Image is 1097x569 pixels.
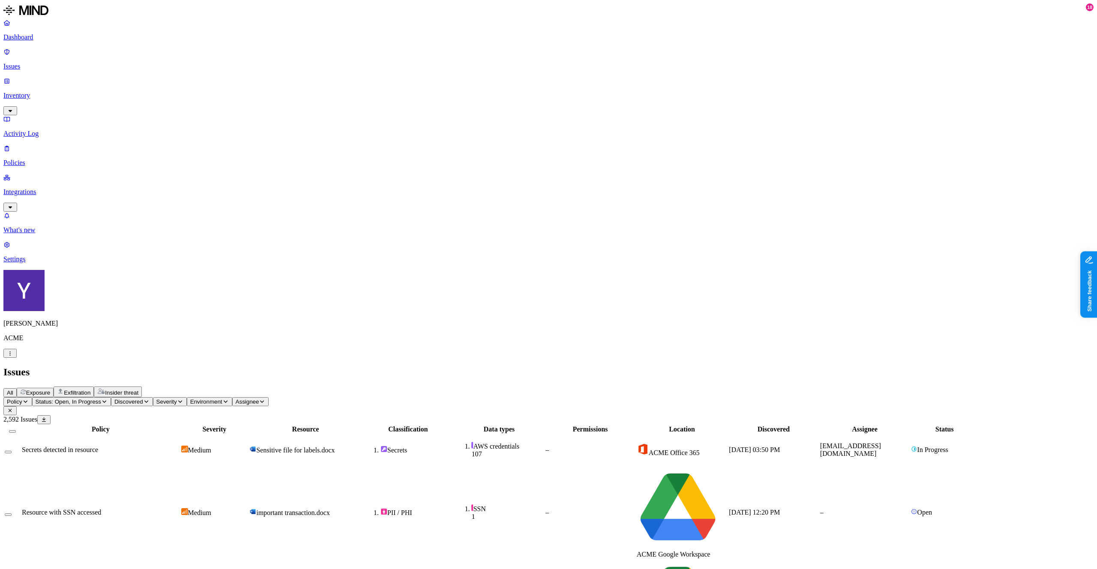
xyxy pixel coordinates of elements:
p: Inventory [3,92,1094,99]
span: Policy [7,398,22,405]
img: status-in-progress.svg [911,446,917,452]
span: [DATE] 03:50 PM [729,446,780,453]
p: ACME [3,334,1094,342]
a: Activity Log [3,115,1094,138]
button: Select row [5,451,12,453]
span: – [546,509,549,516]
button: Select row [5,513,12,516]
img: microsoft-word.svg [249,508,256,515]
div: Status [911,425,978,433]
img: secret-line.svg [471,442,473,449]
p: Integrations [3,188,1094,196]
span: Environment [190,398,222,405]
p: Policies [3,159,1094,167]
span: Severity [156,398,177,405]
span: Resource with SSN accessed [22,509,101,516]
img: office-365.svg [637,443,649,455]
img: Yana Orhov [3,270,45,311]
span: All [7,389,13,396]
div: Classification [363,425,453,433]
img: google-drive.svg [637,467,719,549]
span: [EMAIL_ADDRESS][DOMAIN_NAME] [820,442,881,457]
span: – [820,509,824,516]
div: 1 [471,513,544,521]
span: 2,592 Issues [3,416,37,423]
div: PII / PHI [381,508,453,517]
span: Sensitive file for labels.docx [256,446,335,454]
button: Select all [9,430,16,433]
div: Permissions [546,425,635,433]
img: secret.svg [381,446,387,452]
span: ACME Google Workspace [637,551,710,558]
p: What's new [3,226,1094,234]
div: Data types [454,425,544,433]
img: microsoft-word.svg [249,446,256,452]
p: Dashboard [3,33,1094,41]
img: severity-medium.svg [181,508,188,515]
a: Inventory [3,77,1094,114]
img: status-open.svg [911,509,917,515]
a: Issues [3,48,1094,70]
span: [DATE] 12:20 PM [729,509,780,516]
span: – [546,446,549,453]
a: Integrations [3,174,1094,210]
div: Secrets [381,446,453,454]
div: Policy [22,425,180,433]
div: SSN [471,504,544,513]
div: 107 [471,450,544,458]
img: pii.svg [381,508,387,515]
div: Severity [181,425,248,433]
a: Settings [3,241,1094,263]
span: Insider threat [105,389,138,396]
img: severity-medium.svg [181,446,188,452]
div: AWS credentials [471,442,544,450]
span: In Progress [917,446,948,453]
a: MIND [3,3,1094,19]
span: Exfiltration [64,389,90,396]
div: Location [637,425,727,433]
span: Medium [188,446,211,454]
div: Discovered [729,425,818,433]
span: Medium [188,509,211,516]
p: Settings [3,255,1094,263]
span: Open [917,509,932,516]
span: Secrets detected in resource [22,446,98,453]
a: Policies [3,144,1094,167]
div: Assignee [820,425,910,433]
a: What's new [3,212,1094,234]
a: Dashboard [3,19,1094,41]
span: Status: Open, In Progress [36,398,101,405]
span: Discovered [114,398,143,405]
div: Resource [249,425,362,433]
h2: Issues [3,366,1094,378]
p: Issues [3,63,1094,70]
span: important transaction.docx [256,509,330,516]
div: 18 [1086,3,1094,11]
span: Exposure [26,389,50,396]
img: pii-line.svg [471,504,473,511]
img: MIND [3,3,48,17]
span: ACME Office 365 [649,449,700,456]
span: Assignee [236,398,259,405]
p: Activity Log [3,130,1094,138]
